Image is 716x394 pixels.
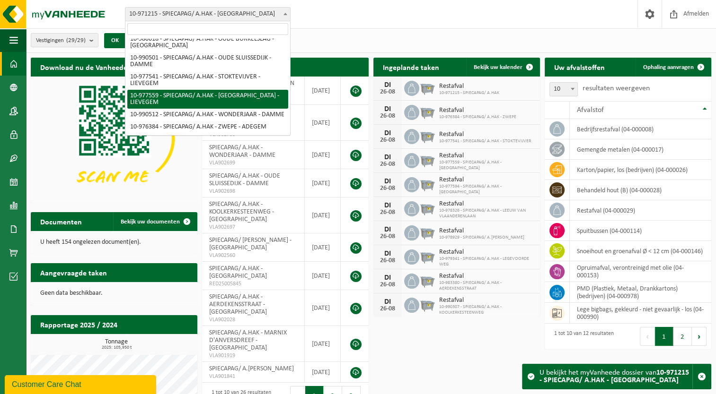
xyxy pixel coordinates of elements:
[570,282,711,303] td: PMD (Plastiek, Metaal, Drankkartons) (bedrijven) (04-000978)
[378,250,397,257] div: DI
[209,201,274,223] span: SPIECAPAG/ A.HAK - KOOLKERKESTEENWEG - [GEOGRAPHIC_DATA]
[305,326,341,362] td: [DATE]
[439,131,531,138] span: Restafval
[655,327,673,346] button: 1
[209,316,297,324] span: VLA902028
[378,178,397,185] div: DI
[378,89,397,95] div: 26-08
[305,233,341,262] td: [DATE]
[378,105,397,113] div: DI
[209,265,267,280] span: SPIECAPAG/ A.HAK - [GEOGRAPHIC_DATA]
[570,160,711,180] td: karton/papier, los (bedrijven) (04-000026)
[378,226,397,233] div: DI
[209,373,297,380] span: VLA901841
[378,137,397,144] div: 26-08
[378,233,397,240] div: 26-08
[439,235,524,240] span: 10-978929 - SPIECAPAG/ A.[PERSON_NAME]
[305,290,341,326] td: [DATE]
[121,219,180,225] span: Bekijk uw documenten
[439,184,535,195] span: 10-977594 - SPIECAPAG/ A.HAK - [GEOGRAPHIC_DATA]
[31,77,197,201] img: Download de VHEPlus App
[550,83,577,96] span: 10
[209,144,275,159] span: SPIECAPAG/ A.HAK - WONDERJAAR - DAMME
[305,197,341,233] td: [DATE]
[209,329,287,351] span: SPIECAPAG/ A.HAK - MARNIX D'ANVERSDREEF - [GEOGRAPHIC_DATA]
[539,369,689,384] strong: 10-971215 - SPIECAPAG/ A.HAK - [GEOGRAPHIC_DATA]
[419,176,435,192] img: WB-2500-GAL-GY-01
[673,327,692,346] button: 2
[66,37,86,43] count: (29/29)
[439,200,535,208] span: Restafval
[209,352,297,360] span: VLA901919
[577,106,604,114] span: Afvalstof
[127,90,288,109] li: 10-977559 - SPIECAPAG/ A.HAK - [GEOGRAPHIC_DATA] - LIEVEGEM
[378,113,397,120] div: 26-08
[31,263,116,282] h2: Aangevraagde taken
[439,90,499,96] span: 10-971215 - SPIECAPAG/ A.HAK
[570,221,711,241] td: spuitbussen (04-000114)
[419,200,435,216] img: WB-2500-GAL-GY-01
[35,345,197,350] span: 2025: 105,950 t
[305,77,341,105] td: [DATE]
[570,241,711,261] td: snoeihout en groenafval Ø < 12 cm (04-000146)
[439,297,535,304] span: Restafval
[305,105,341,141] td: [DATE]
[439,273,535,280] span: Restafval
[570,139,711,160] td: gemengde metalen (04-000017)
[31,212,91,231] h2: Documenten
[35,339,197,350] h3: Tonnage
[378,154,397,161] div: DI
[113,212,196,231] a: Bekijk uw documenten
[419,152,435,168] img: WB-2500-GAL-GY-01
[378,185,397,192] div: 26-08
[419,248,435,264] img: WB-2500-GAL-GY-01
[40,290,188,297] p: Geen data beschikbaar.
[439,83,499,90] span: Restafval
[209,159,297,167] span: VLA902699
[209,280,297,288] span: RED25005845
[570,119,711,139] td: bedrijfsrestafval (04-000008)
[209,223,297,231] span: VLA902697
[640,327,655,346] button: Previous
[378,161,397,168] div: 26-08
[474,64,522,70] span: Bekijk uw kalender
[127,33,288,52] li: 10-980618 - SPIECAPAG/ A.HAK - OUDE BURKELSLAG - [GEOGRAPHIC_DATA]
[378,306,397,312] div: 26-08
[439,107,516,114] span: Restafval
[305,262,341,290] td: [DATE]
[439,160,535,171] span: 10-977559 - SPIECAPAG/ A.HAK - [GEOGRAPHIC_DATA]
[419,103,435,120] img: WB-2500-GAL-GY-01
[378,274,397,282] div: DI
[570,261,711,282] td: opruimafval, verontreinigd met olie (04-000153)
[439,114,516,120] span: 10-976384 - SPIECAPAG/ A.HAK - ZWEPE
[439,280,535,291] span: 10-983380 - SPIECAPAG/ A.HAK - AERDEKENSSTRAAT
[209,365,294,372] span: SPIECAPAG/ A.[PERSON_NAME]
[127,121,288,133] li: 10-976384 - SPIECAPAG/ A.HAK - ZWEPE - ADEGEM
[419,79,435,95] img: WB-2500-GAL-GY-01
[419,128,435,144] img: WB-2500-GAL-GY-01
[378,257,397,264] div: 26-08
[570,200,711,221] td: restafval (04-000029)
[31,315,127,334] h2: Rapportage 2025 / 2024
[378,209,397,216] div: 26-08
[127,334,196,352] a: Bekijk rapportage
[549,82,578,96] span: 10
[643,64,694,70] span: Ophaling aanvragen
[5,373,158,394] iframe: chat widget
[419,272,435,288] img: WB-2500-GAL-GY-01
[209,252,297,259] span: VLA902560
[127,71,288,90] li: 10-977541 - SPIECAPAG/ A.HAK - STOKTEVIJVER - LIEVEGEM
[125,8,290,21] span: 10-971215 - SPIECAPAG/ A.HAK - BRUGGE
[466,58,539,77] a: Bekijk uw kalender
[570,303,711,324] td: lege bigbags, gekleurd - niet gevaarlijk - los (04-000990)
[439,152,535,160] span: Restafval
[209,172,280,187] span: SPIECAPAG/ A.HAK - OUDE SLUISSEDIJK - DAMME
[209,188,297,195] span: VLA902698
[305,169,341,197] td: [DATE]
[378,81,397,89] div: DI
[125,7,291,21] span: 10-971215 - SPIECAPAG/ A.HAK - BRUGGE
[539,364,692,389] div: U bekijkt het myVanheede dossier van
[209,237,292,251] span: SPIECAPAG/ [PERSON_NAME] - [GEOGRAPHIC_DATA]
[31,33,98,47] button: Vestigingen(29/29)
